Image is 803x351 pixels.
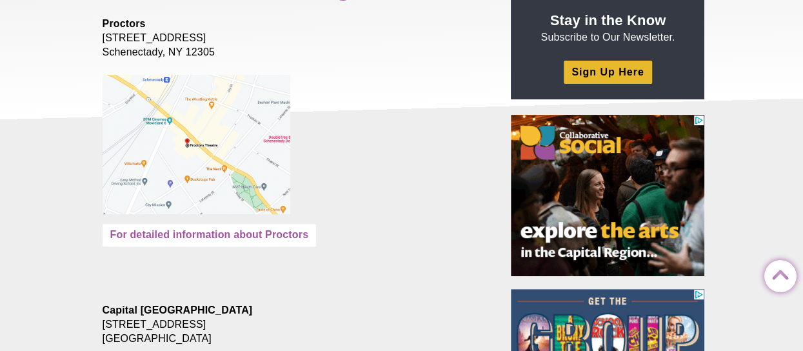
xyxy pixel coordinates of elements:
[103,18,146,29] strong: Proctors
[103,303,482,346] p: [STREET_ADDRESS] [GEOGRAPHIC_DATA]
[103,17,482,59] p: [STREET_ADDRESS] Schenectady, NY 12305
[511,115,704,276] iframe: Advertisement
[550,12,666,28] strong: Stay in the Know
[526,11,689,45] p: Subscribe to Our Newsletter.
[764,261,790,286] a: Back to Top
[103,305,253,316] strong: Capital [GEOGRAPHIC_DATA]
[564,61,651,83] a: Sign Up Here
[103,224,317,246] a: For detailed information about Proctors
